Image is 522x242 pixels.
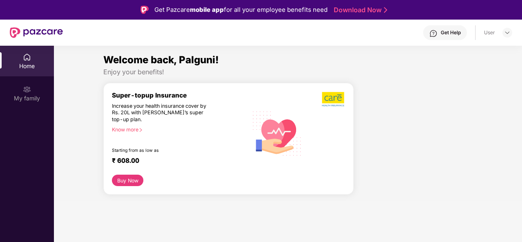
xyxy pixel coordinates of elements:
[103,68,473,76] div: Enjoy your benefits!
[112,157,240,167] div: ₹ 608.00
[429,29,437,38] img: svg+xml;base64,PHN2ZyBpZD0iSGVscC0zMngzMiIgeG1sbnM9Imh0dHA6Ly93d3cudzMub3JnLzIwMDAvc3ZnIiB3aWR0aD...
[23,53,31,61] img: svg+xml;base64,PHN2ZyBpZD0iSG9tZSIgeG1sbnM9Imh0dHA6Ly93d3cudzMub3JnLzIwMDAvc3ZnIiB3aWR0aD0iMjAiIG...
[441,29,461,36] div: Get Help
[112,91,248,99] div: Super-topup Insurance
[190,6,224,13] strong: mobile app
[112,127,243,132] div: Know more
[112,103,213,123] div: Increase your health insurance cover by Rs. 20L with [PERSON_NAME]’s super top-up plan.
[112,175,143,186] button: Buy Now
[103,54,219,66] span: Welcome back, Palguni!
[10,27,63,38] img: New Pazcare Logo
[334,6,385,14] a: Download Now
[138,128,143,132] span: right
[141,6,149,14] img: Logo
[23,85,31,93] img: svg+xml;base64,PHN2ZyB3aWR0aD0iMjAiIGhlaWdodD0iMjAiIHZpZXdCb3g9IjAgMCAyMCAyMCIgZmlsbD0ibm9uZSIgeG...
[384,6,387,14] img: Stroke
[154,5,328,15] div: Get Pazcare for all your employee benefits need
[248,103,306,162] img: svg+xml;base64,PHN2ZyB4bWxucz0iaHR0cDovL3d3dy53My5vcmcvMjAwMC9zdmciIHhtbG5zOnhsaW5rPSJodHRwOi8vd3...
[484,29,495,36] div: User
[504,29,511,36] img: svg+xml;base64,PHN2ZyBpZD0iRHJvcGRvd24tMzJ4MzIiIHhtbG5zPSJodHRwOi8vd3d3LnczLm9yZy8yMDAwL3N2ZyIgd2...
[112,148,213,153] div: Starting from as low as
[322,91,345,107] img: b5dec4f62d2307b9de63beb79f102df3.png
